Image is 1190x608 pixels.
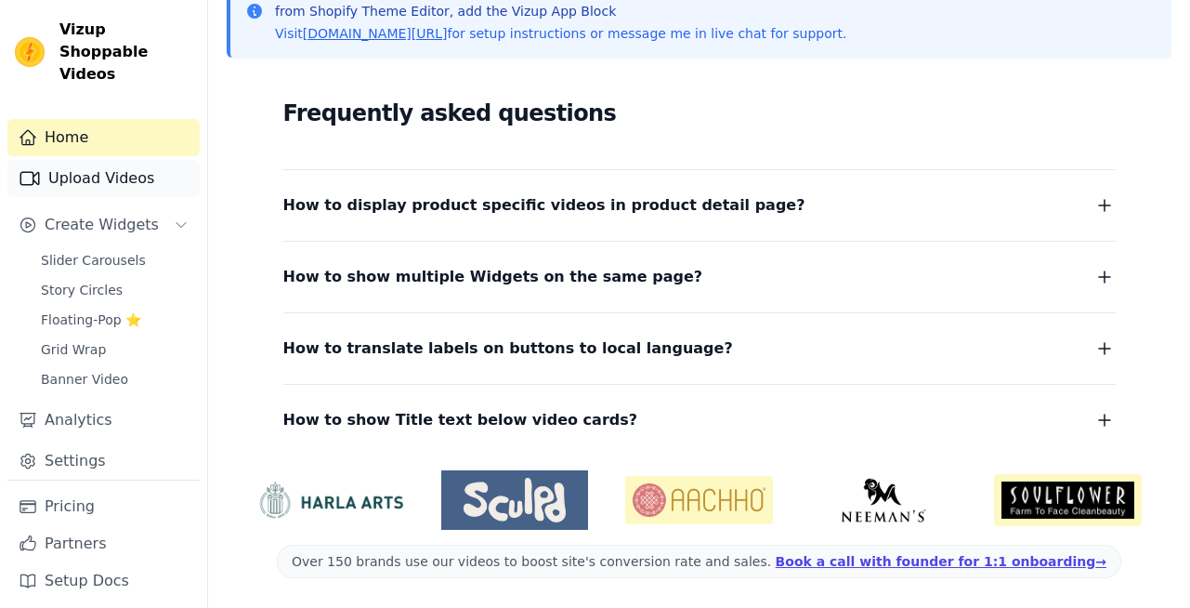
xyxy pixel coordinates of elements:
[30,307,200,333] a: Floating-Pop ⭐
[41,281,123,299] span: Story Circles
[283,407,638,433] span: How to show Title text below video cards?
[7,443,200,480] a: Settings
[810,478,958,522] img: Neeman's
[303,26,448,41] a: [DOMAIN_NAME][URL]
[30,366,200,392] a: Banner Video
[283,95,1116,132] h2: Frequently asked questions
[441,478,589,522] img: Sculpd US
[283,192,805,218] span: How to display product specific videos in product detail page?
[7,562,200,600] a: Setup Docs
[7,402,200,439] a: Analytics
[15,37,45,67] img: Vizup
[7,488,200,525] a: Pricing
[625,476,773,524] img: Aachho
[994,474,1142,525] img: Soulflower
[776,554,1106,569] a: Book a call with founder for 1:1 onboarding
[41,311,141,329] span: Floating-Pop ⭐
[7,525,200,562] a: Partners
[30,337,200,363] a: Grid Wrap
[7,206,200,244] button: Create Widgets
[283,192,1116,218] button: How to display product specific videos in product detail page?
[7,119,200,156] a: Home
[59,19,192,86] span: Vizup Shoppable Videos
[41,370,128,389] span: Banner Video
[283,336,733,362] span: How to translate labels on buttons to local language?
[45,214,159,236] span: Create Widgets
[283,264,1116,290] button: How to show multiple Widgets on the same page?
[275,2,846,20] p: from Shopify Theme Editor, add the Vizup App Block
[7,160,200,197] a: Upload Videos
[256,481,404,520] img: HarlaArts
[41,340,106,359] span: Grid Wrap
[283,336,1116,362] button: How to translate labels on buttons to local language?
[41,251,146,270] span: Slider Carousels
[30,277,200,303] a: Story Circles
[283,264,703,290] span: How to show multiple Widgets on the same page?
[283,407,1116,433] button: How to show Title text below video cards?
[30,247,200,273] a: Slider Carousels
[275,24,846,43] p: Visit for setup instructions or message me in live chat for support.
